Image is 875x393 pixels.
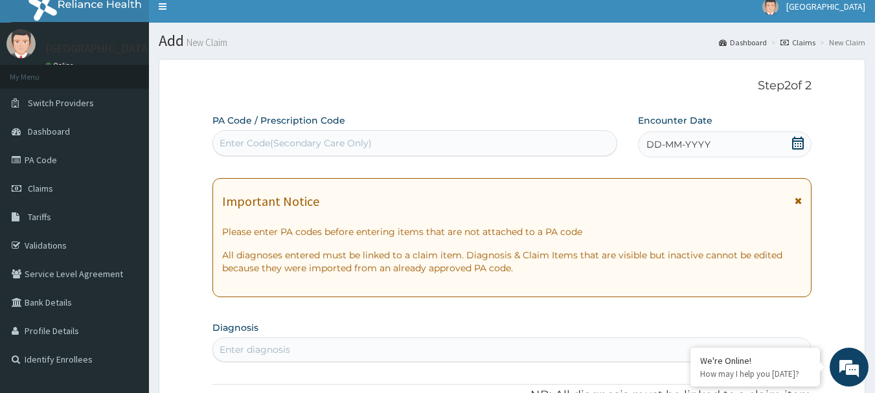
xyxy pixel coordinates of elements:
p: Step 2 of 2 [212,79,812,93]
div: Enter diagnosis [220,343,290,356]
label: Encounter Date [638,114,712,127]
span: Claims [28,183,53,194]
div: Minimize live chat window [212,6,244,38]
small: New Claim [184,38,227,47]
span: We're online! [75,115,179,246]
p: Please enter PA codes before entering items that are not attached to a PA code [222,225,802,238]
img: d_794563401_company_1708531726252_794563401 [24,65,52,97]
div: We're Online! [700,355,810,366]
a: Online [45,61,76,70]
a: Claims [780,37,815,48]
div: Enter Code(Secondary Care Only) [220,137,372,150]
textarea: Type your message and hit 'Enter' [6,258,247,304]
span: DD-MM-YYYY [646,138,710,151]
span: Switch Providers [28,97,94,109]
img: User Image [6,29,36,58]
p: All diagnoses entered must be linked to a claim item. Diagnosis & Claim Items that are visible bu... [222,249,802,275]
p: How may I help you today? [700,368,810,379]
span: Tariffs [28,211,51,223]
h1: Add [159,32,865,49]
a: Dashboard [719,37,767,48]
li: New Claim [817,37,865,48]
label: Diagnosis [212,321,258,334]
h1: Important Notice [222,194,319,208]
p: [GEOGRAPHIC_DATA] [45,43,152,54]
span: Dashboard [28,126,70,137]
span: [GEOGRAPHIC_DATA] [786,1,865,12]
label: PA Code / Prescription Code [212,114,345,127]
div: Chat with us now [67,73,218,89]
